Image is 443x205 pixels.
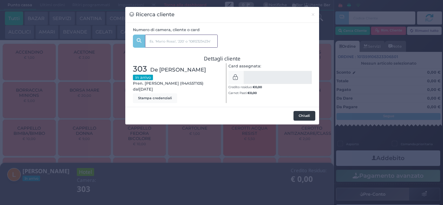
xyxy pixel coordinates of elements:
[253,85,262,89] b: €
[228,85,262,89] small: Credito residuo:
[139,86,153,92] span: [DATE]
[247,91,257,95] b: €
[133,63,147,75] span: 303
[293,111,315,121] button: Chiudi
[129,11,175,19] h3: Ricerca cliente
[133,56,312,62] h3: Dettagli cliente
[150,66,206,74] span: De [PERSON_NAME]
[255,85,262,89] span: 0,00
[311,11,315,18] span: ×
[228,63,261,69] label: Card assegnata:
[133,75,153,80] small: In arrivo
[228,91,257,95] small: Carnet Pasti:
[307,7,319,22] button: Chiudi
[145,35,218,48] input: Es. 'Mario Rossi', '220' o '108123234234'
[250,91,257,95] span: 0,00
[133,27,200,33] label: Numero di camera, cliente o card
[129,63,223,103] div: Pren. [PERSON_NAME] (R4AS5T105) dal
[133,93,177,103] button: Stampa credenziali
